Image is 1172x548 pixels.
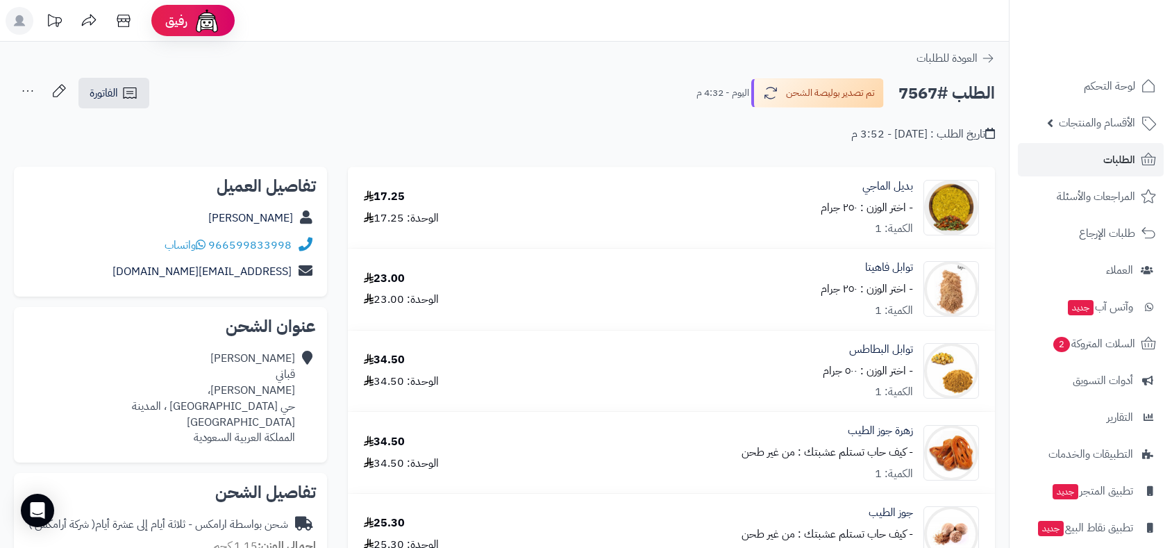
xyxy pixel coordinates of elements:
[364,271,405,287] div: 23.00
[1068,300,1094,315] span: جديد
[1037,518,1133,538] span: تطبيق نقاط البيع
[821,199,913,216] small: - اختر الوزن : ٢٥٠ جرام
[112,263,292,280] a: [EMAIL_ADDRESS][DOMAIN_NAME]
[751,78,884,108] button: تم تصدير بوليصة الشحن
[924,343,978,399] img: 28880f986cb56f4d899640956d5607fddc5-90x90.jpeg
[1018,474,1164,508] a: تطبيق المتجرجديد
[165,13,187,29] span: رفيق
[364,210,439,226] div: الوحدة: 17.25
[1018,290,1164,324] a: وآتس آبجديد
[193,7,221,35] img: ai-face.png
[924,180,978,235] img: 257b34cc7f6d1049ef806e789b18fa2e1eb-90x90.png
[916,50,978,67] span: العودة للطلبات
[28,516,95,533] span: ( شركة أرامكس )
[1066,297,1133,317] span: وآتس آب
[1018,254,1164,287] a: العملاء
[1018,401,1164,434] a: التقارير
[1038,521,1064,536] span: جديد
[848,423,913,439] a: زهرة جوز الطيب
[364,434,405,450] div: 34.50
[25,178,316,194] h2: تفاصيل العميل
[851,126,995,142] div: تاريخ الطلب : [DATE] - 3:52 م
[1018,511,1164,545] a: تطبيق نقاط البيعجديد
[696,86,749,100] small: اليوم - 4:32 م
[1073,371,1133,390] span: أدوات التسويق
[821,281,913,297] small: - اختر الوزن : ٢٥٠ جرام
[1052,334,1135,354] span: السلات المتروكة
[25,351,295,446] div: [PERSON_NAME] قباني [PERSON_NAME]، حي [GEOGRAPHIC_DATA] ، المدينة [GEOGRAPHIC_DATA] المملكة العرب...
[1018,143,1164,176] a: الطلبات
[208,237,292,254] a: 966599833998
[1018,364,1164,397] a: أدوات التسويق
[1018,217,1164,250] a: طلبات الإرجاع
[916,50,995,67] a: العودة للطلبات
[1103,150,1135,169] span: الطلبات
[849,342,913,358] a: توابل البطاطس
[165,237,206,254] a: واتساب
[37,7,72,38] a: تحديثات المنصة
[21,494,54,527] div: Open Intercom Messenger
[862,178,913,194] a: بديل الماجي
[1048,445,1133,464] span: التطبيقات والخدمات
[823,363,913,379] small: - اختر الوزن : ٥٠٠ جرام
[25,484,316,501] h2: تفاصيل الشحن
[90,85,118,101] span: الفاتورة
[924,261,978,317] img: 28267ae0f5be94ba31e710301e419fa05f4-90x90.jpeg
[78,78,149,108] a: الفاتورة
[364,456,439,472] div: الوحدة: 34.50
[364,189,405,205] div: 17.25
[869,505,913,521] a: جوز الطيب
[898,79,995,108] h2: الطلب #7567
[28,517,288,533] div: شحن بواسطة ارامكس - ثلاثة أيام إلى عشرة أيام
[875,384,913,400] div: الكمية: 1
[924,425,978,481] img: 310a0b1bf628b33819f1a35cd539a51736e-90x90.jpeg
[1018,69,1164,103] a: لوحة التحكم
[364,292,439,308] div: الوحدة: 23.00
[1018,327,1164,360] a: السلات المتروكة2
[1018,438,1164,471] a: التطبيقات والخدمات
[1084,76,1135,96] span: لوحة التحكم
[875,221,913,237] div: الكمية: 1
[1051,481,1133,501] span: تطبيق المتجر
[208,210,293,226] a: [PERSON_NAME]
[875,466,913,482] div: الكمية: 1
[1079,224,1135,243] span: طلبات الإرجاع
[1053,484,1078,499] span: جديد
[364,515,405,531] div: 25.30
[742,526,913,542] small: - كيف حاب تستلم عشبتك : من غير طحن
[865,260,913,276] a: توابل فاهيتا
[364,352,405,368] div: 34.50
[1107,408,1133,427] span: التقارير
[364,374,439,390] div: الوحدة: 34.50
[25,318,316,335] h2: عنوان الشحن
[742,444,913,460] small: - كيف حاب تستلم عشبتك : من غير طحن
[1057,187,1135,206] span: المراجعات والأسئلة
[1059,113,1135,133] span: الأقسام والمنتجات
[1018,180,1164,213] a: المراجعات والأسئلة
[1053,337,1070,352] span: 2
[875,303,913,319] div: الكمية: 1
[1106,260,1133,280] span: العملاء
